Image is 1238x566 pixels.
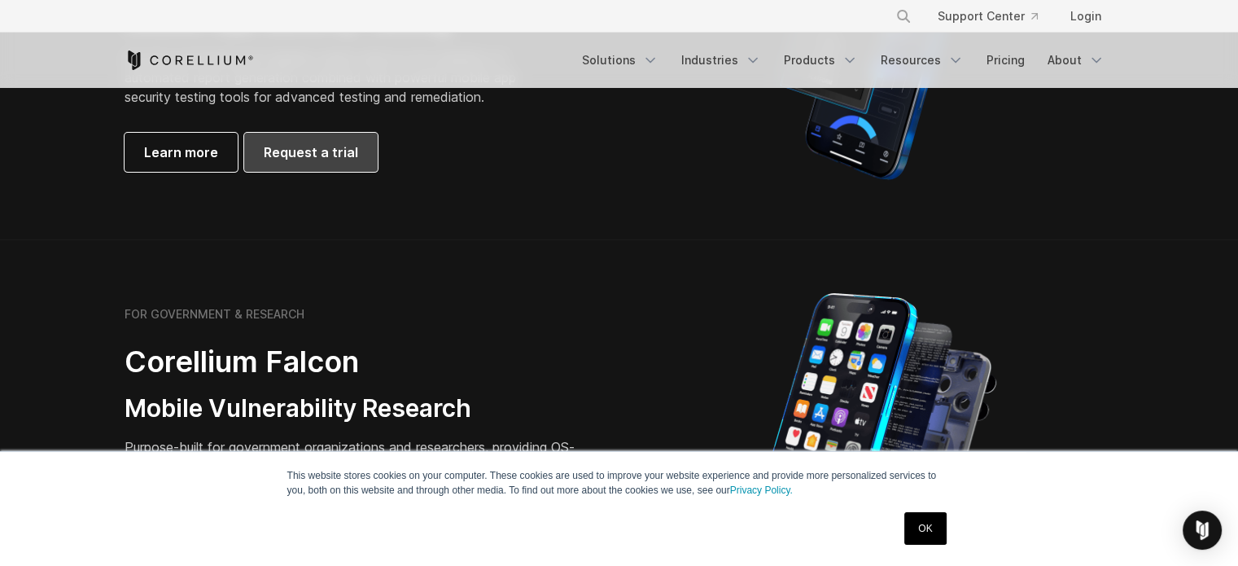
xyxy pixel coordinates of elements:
[977,46,1035,75] a: Pricing
[572,46,1114,75] div: Navigation Menu
[125,307,304,322] h6: FOR GOVERNMENT & RESEARCH
[244,133,378,172] a: Request a trial
[125,393,580,424] h3: Mobile Vulnerability Research
[287,468,951,498] p: This website stores cookies on your computer. These cookies are used to improve your website expe...
[889,2,918,31] button: Search
[125,437,580,496] p: Purpose-built for government organizations and researchers, providing OS-level capabilities and p...
[1038,46,1114,75] a: About
[871,46,973,75] a: Resources
[904,512,946,545] a: OK
[125,50,254,70] a: Corellium Home
[1057,2,1114,31] a: Login
[125,133,238,172] a: Learn more
[1183,511,1222,550] div: Open Intercom Messenger
[264,143,358,162] span: Request a trial
[730,485,793,496] a: Privacy Policy.
[671,46,771,75] a: Industries
[774,46,868,75] a: Products
[572,46,668,75] a: Solutions
[876,2,1114,31] div: Navigation Menu
[144,143,218,162] span: Learn more
[125,344,580,380] h2: Corellium Falcon
[925,2,1051,31] a: Support Center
